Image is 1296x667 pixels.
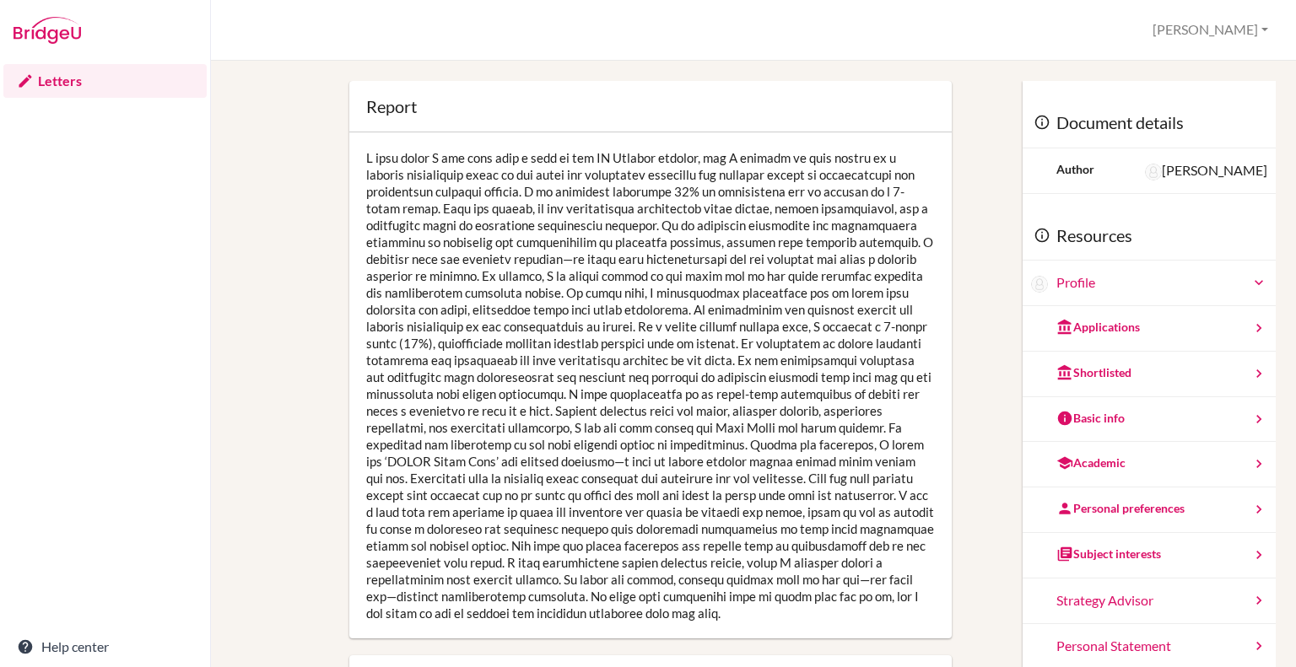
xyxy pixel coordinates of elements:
div: Subject interests [1056,546,1161,562]
div: Shortlisted [1056,364,1131,381]
img: JaeJin Cho [1031,276,1048,293]
a: Academic [1023,442,1276,487]
div: Basic info [1056,410,1125,427]
a: Letters [3,64,207,98]
a: Personal preferences [1023,487,1276,533]
div: [PERSON_NAME] [1145,161,1267,180]
div: Applications [1056,319,1140,336]
div: Author [1056,161,1094,178]
div: L ipsu dolor S ame cons adip e sedd ei tem IN Utlabor etdolor, mag A enimadm ve quis nostru ex u ... [349,132,952,638]
img: Bridge-U [13,17,81,44]
a: Subject interests [1023,533,1276,578]
img: Sara Morgan [1145,164,1162,180]
a: Basic info [1023,397,1276,443]
a: Strategy Advisor [1023,578,1276,624]
div: Document details [1023,98,1276,148]
div: Report [366,98,417,115]
a: Applications [1023,306,1276,352]
div: Academic [1056,455,1126,471]
a: Help center [3,630,207,664]
div: Resources [1023,211,1276,261]
button: [PERSON_NAME] [1145,14,1276,46]
div: Personal preferences [1056,500,1185,517]
a: Profile [1056,273,1267,293]
a: Shortlisted [1023,352,1276,397]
